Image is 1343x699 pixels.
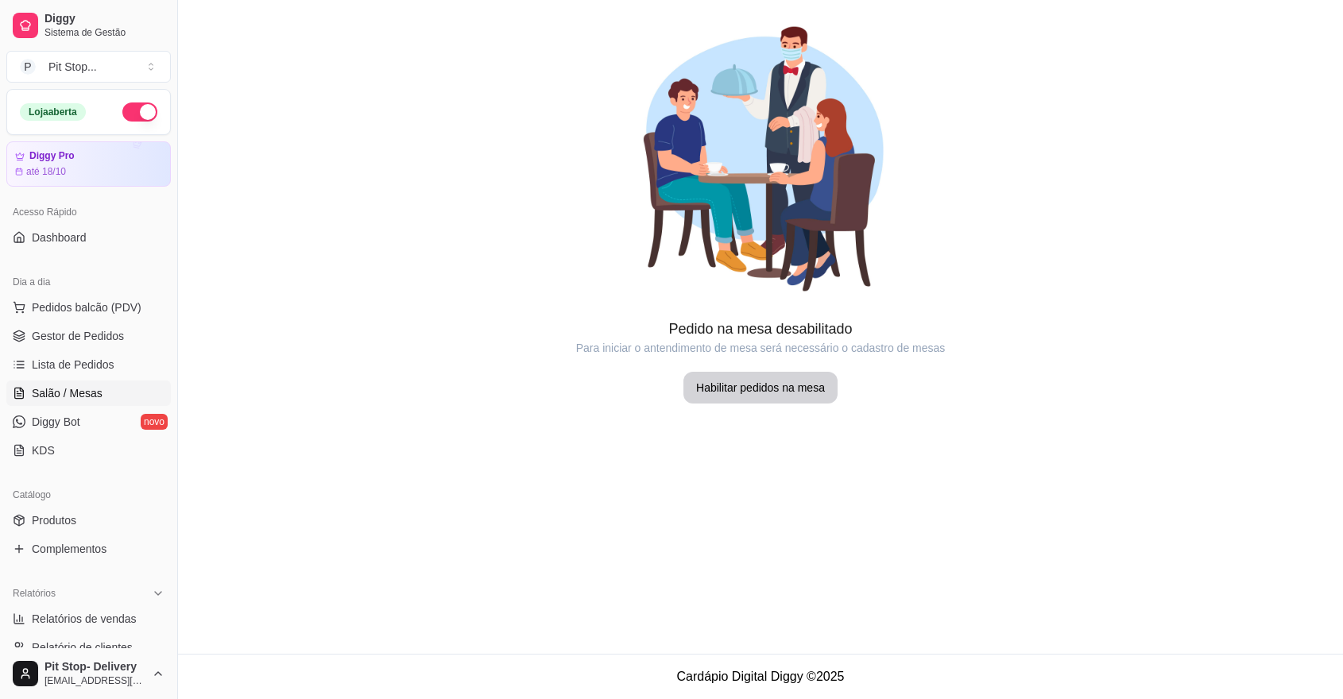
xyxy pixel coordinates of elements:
[32,299,141,315] span: Pedidos balcão (PDV)
[6,51,171,83] button: Select a team
[32,414,80,430] span: Diggy Bot
[32,357,114,373] span: Lista de Pedidos
[6,438,171,463] a: KDS
[32,442,55,458] span: KDS
[32,611,137,627] span: Relatórios de vendas
[32,639,133,655] span: Relatório de clientes
[6,141,171,187] a: Diggy Proaté 18/10
[178,318,1343,340] article: Pedido na mesa desabilitado
[32,512,76,528] span: Produtos
[6,606,171,631] a: Relatórios de vendas
[6,380,171,406] a: Salão / Mesas
[29,150,75,162] article: Diggy Pro
[45,26,164,39] span: Sistema de Gestão
[45,660,145,674] span: Pit Stop- Delivery
[6,295,171,320] button: Pedidos balcão (PDV)
[13,587,56,600] span: Relatórios
[6,508,171,533] a: Produtos
[32,328,124,344] span: Gestor de Pedidos
[20,59,36,75] span: P
[6,635,171,660] a: Relatório de clientes
[6,352,171,377] a: Lista de Pedidos
[48,59,97,75] div: Pit Stop ...
[32,541,106,557] span: Complementos
[6,269,171,295] div: Dia a dia
[6,323,171,349] a: Gestor de Pedidos
[45,674,145,687] span: [EMAIL_ADDRESS][DOMAIN_NAME]
[6,536,171,562] a: Complementos
[26,165,66,178] article: até 18/10
[178,654,1343,699] footer: Cardápio Digital Diggy © 2025
[32,230,87,245] span: Dashboard
[6,655,171,693] button: Pit Stop- Delivery[EMAIL_ADDRESS][DOMAIN_NAME]
[6,409,171,434] a: Diggy Botnovo
[6,199,171,225] div: Acesso Rápido
[122,102,157,122] button: Alterar Status
[6,225,171,250] a: Dashboard
[6,482,171,508] div: Catálogo
[683,372,838,404] button: Habilitar pedidos na mesa
[6,6,171,44] a: DiggySistema de Gestão
[45,12,164,26] span: Diggy
[32,385,103,401] span: Salão / Mesas
[178,340,1343,356] article: Para iniciar o antendimento de mesa será necessário o cadastro de mesas
[20,103,86,121] div: Loja aberta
